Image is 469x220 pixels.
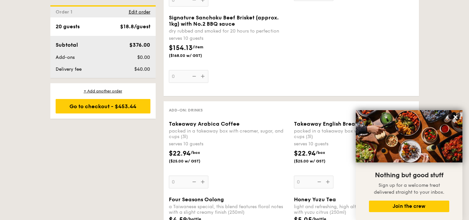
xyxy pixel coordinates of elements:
[169,28,289,34] div: dry rubbed and smoked for 20 hours to perfection
[294,121,379,127] span: Takeaway English Breakfast Tea
[56,23,80,31] div: 20 guests
[169,196,224,203] span: Four Seasons Oolong
[56,88,150,94] div: + Add another order
[169,150,191,158] span: $22.94
[375,171,443,179] span: Nothing but good stuff
[169,14,279,27] span: Signature Sanchoku Beef Brisket (approx. 1kg) with No.2 BBQ sauce
[294,150,316,158] span: $22.94
[56,99,150,113] div: Go to checkout - $453.44
[56,9,75,15] span: Order 1
[56,55,75,60] span: Add-ons
[294,204,414,215] div: light and refreshing, high altitude oolong tea infused with yuzu citrus (250ml)
[169,141,289,147] div: serves 10 guests
[169,53,214,58] span: ($168.00 w/ GST)
[374,183,444,195] span: Sign up for a welcome treat delivered straight to your inbox.
[169,121,240,127] span: Takeaway Arabica Coffee
[169,35,289,42] div: serves 10 guests
[169,159,214,164] span: ($25.00 w/ GST)
[169,128,289,139] div: packed in a takeaway box with creamer, sugar, and cups (3l)
[56,66,82,72] span: Delivery fee
[129,42,150,48] span: $376.00
[356,110,462,162] img: DSC07876-Edit02-Large.jpeg
[316,150,325,155] span: /box
[169,44,193,52] span: $154.13
[56,42,78,48] span: Subtotal
[294,196,336,203] span: Honey Yuzu Tea
[369,201,449,212] button: Join the crew
[193,45,203,49] span: /item
[450,112,461,122] button: Close
[294,159,339,164] span: ($25.00 w/ GST)
[169,204,289,215] div: a Taiwanese special, this blend features floral notes with a slight creamy finish (250ml)
[294,141,414,147] div: serves 10 guests
[134,66,150,72] span: $40.00
[191,150,200,155] span: /box
[294,128,414,139] div: packed in a takeaway box with creamer, sugar, and cups (3l)
[137,55,150,60] span: $0.00
[169,108,203,112] span: Add-on: Drinks
[120,23,150,31] div: $18.8/guest
[129,9,150,15] span: Edit order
